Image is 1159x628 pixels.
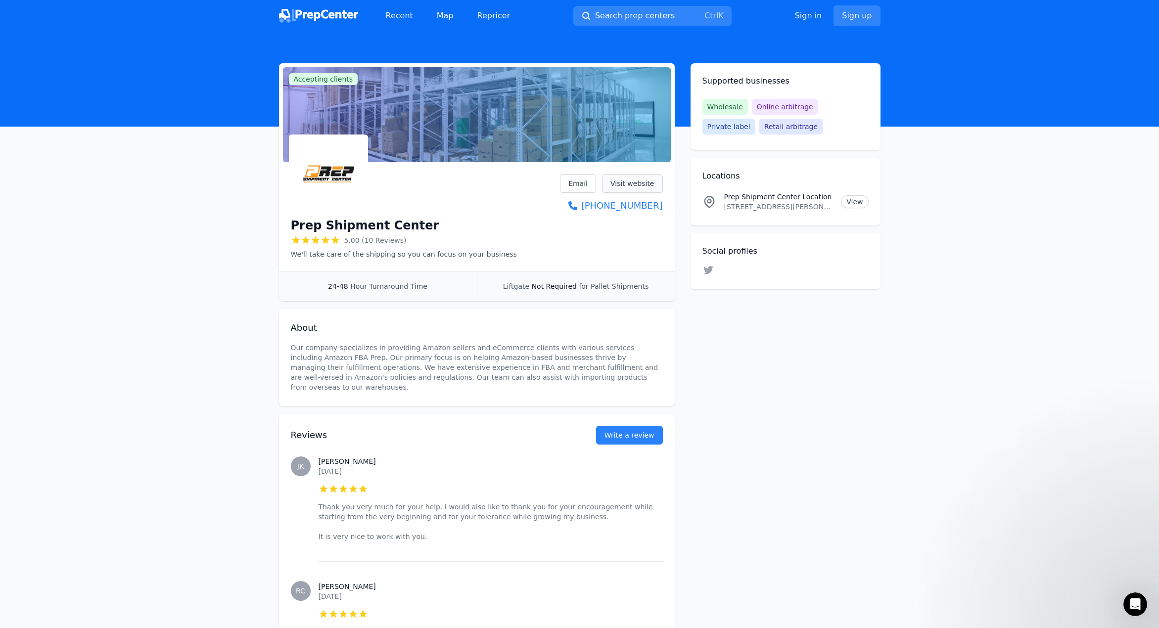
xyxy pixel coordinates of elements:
[1123,592,1147,616] iframe: Intercom live chat
[704,11,718,20] kbd: Ctrl
[291,218,439,233] h1: Prep Shipment Center
[602,174,663,193] a: Visit website
[291,343,663,392] p: Our company specializes in providing Amazon sellers and eCommerce clients with various services i...
[429,6,462,26] a: Map
[319,592,342,600] time: [DATE]
[702,99,748,115] span: Wholesale
[279,9,358,23] img: PrepCenter
[724,192,834,202] p: Prep Shipment Center Location
[319,582,663,591] h3: [PERSON_NAME]
[296,587,305,594] span: RC
[795,10,822,22] a: Sign in
[702,245,869,257] h2: Social profiles
[319,467,342,475] time: [DATE]
[718,11,724,20] kbd: K
[344,235,407,245] span: 5.00 (10 Reviews)
[752,99,818,115] span: Online arbitrage
[573,6,732,26] button: Search prep centersCtrlK
[319,502,663,541] p: Thank you very much for your help. I would also like to thank you for your encouragement while st...
[378,6,421,26] a: Recent
[291,249,517,259] p: We'll take care of the shipping so you can focus on your business
[702,170,869,182] h2: Locations
[759,119,823,135] span: Retail arbitrage
[503,282,529,290] span: Liftgate
[289,73,358,85] span: Accepting clients
[702,119,755,135] span: Private label
[560,174,596,193] a: Email
[841,195,868,208] a: View
[702,75,869,87] h2: Supported businesses
[595,10,675,22] span: Search prep centers
[319,456,663,466] h3: [PERSON_NAME]
[291,428,564,442] h2: Reviews
[469,6,518,26] a: Repricer
[834,5,880,26] a: Sign up
[532,282,577,290] span: Not Required
[350,282,427,290] span: Hour Turnaround Time
[291,136,366,212] img: Prep Shipment Center
[596,426,663,445] a: Write a review
[291,321,663,335] h2: About
[724,202,834,212] p: [STREET_ADDRESS][PERSON_NAME][US_STATE]
[297,463,304,470] span: JK
[579,282,649,290] span: for Pallet Shipments
[560,199,662,213] a: [PHONE_NUMBER]
[328,282,348,290] span: 24-48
